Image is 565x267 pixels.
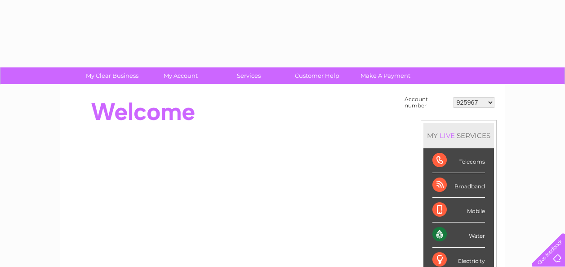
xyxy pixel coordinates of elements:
div: MY SERVICES [423,123,494,148]
a: Make A Payment [348,67,423,84]
div: LIVE [438,131,457,140]
a: My Account [143,67,218,84]
div: Water [432,222,485,247]
a: Services [212,67,286,84]
a: My Clear Business [75,67,149,84]
div: Broadband [432,173,485,198]
a: Customer Help [280,67,354,84]
div: Telecoms [432,148,485,173]
td: Account number [402,94,451,111]
div: Mobile [432,198,485,222]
